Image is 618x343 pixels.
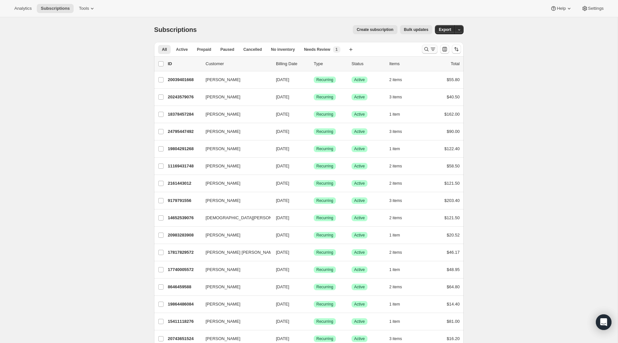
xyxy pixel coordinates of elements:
[389,300,407,309] button: 1 item
[389,319,400,324] span: 1 item
[206,232,240,238] span: [PERSON_NAME]
[447,77,460,82] span: $55.80
[389,284,402,290] span: 2 items
[168,180,200,187] p: 2161443012
[444,112,460,117] span: $162.00
[316,129,333,134] span: Recurring
[206,180,240,187] span: [PERSON_NAME]
[447,129,460,134] span: $90.00
[202,161,267,171] button: [PERSON_NAME]
[206,197,240,204] span: [PERSON_NAME]
[75,4,99,13] button: Tools
[316,250,333,255] span: Recurring
[354,284,365,290] span: Active
[444,215,460,220] span: $121.50
[316,112,333,117] span: Recurring
[202,92,267,102] button: [PERSON_NAME]
[276,129,289,134] span: [DATE]
[439,27,451,32] span: Export
[10,4,36,13] button: Analytics
[422,45,438,54] button: Search and filter results
[168,197,200,204] p: 9179791556
[389,233,400,238] span: 1 item
[206,77,240,83] span: [PERSON_NAME]
[206,249,276,256] span: [PERSON_NAME] [PERSON_NAME]
[168,282,460,292] div: 8646459588[PERSON_NAME][DATE]SuccessRecurringSuccessActive2 items$64.80
[276,319,289,324] span: [DATE]
[451,61,460,67] p: Total
[314,61,346,67] div: Type
[168,265,460,274] div: 17740005572[PERSON_NAME][DATE]SuccessRecurringSuccessActive1 item$48.95
[206,94,240,100] span: [PERSON_NAME]
[202,195,267,206] button: [PERSON_NAME]
[168,196,460,205] div: 9179791556[PERSON_NAME][DATE]SuccessRecurringSuccessActive3 items$203.40
[168,110,460,119] div: 18378457284[PERSON_NAME][DATE]SuccessRecurringSuccessActive1 item$162.00
[168,128,200,135] p: 24795447492
[354,198,365,203] span: Active
[444,198,460,203] span: $203.40
[389,248,409,257] button: 2 items
[588,6,604,11] span: Settings
[389,146,400,151] span: 1 item
[389,179,409,188] button: 2 items
[389,265,407,274] button: 1 item
[389,181,402,186] span: 2 items
[354,267,365,272] span: Active
[447,302,460,307] span: $14.40
[168,163,200,169] p: 11169431748
[389,250,402,255] span: 2 items
[168,248,460,257] div: 17817829572[PERSON_NAME] [PERSON_NAME][DATE]SuccessRecurringSuccessActive2 items$46.17
[400,25,432,34] button: Bulk updates
[354,215,365,221] span: Active
[202,230,267,240] button: [PERSON_NAME]
[352,61,384,67] p: Status
[354,233,365,238] span: Active
[435,25,455,34] button: Export
[316,336,333,341] span: Recurring
[176,47,188,52] span: Active
[276,198,289,203] span: [DATE]
[206,318,240,325] span: [PERSON_NAME]
[353,25,397,34] button: Create subscription
[389,61,422,67] div: Items
[389,93,409,102] button: 3 items
[389,267,400,272] span: 1 item
[168,94,200,100] p: 20243579076
[276,181,289,186] span: [DATE]
[389,162,409,171] button: 2 items
[206,284,240,290] span: [PERSON_NAME]
[154,26,197,33] span: Subscriptions
[168,61,200,67] p: ID
[316,198,333,203] span: Recurring
[316,233,333,238] span: Recurring
[354,302,365,307] span: Active
[316,94,333,100] span: Recurring
[389,164,402,169] span: 2 items
[276,250,289,255] span: [DATE]
[202,264,267,275] button: [PERSON_NAME]
[447,267,460,272] span: $48.95
[389,94,402,100] span: 3 items
[202,316,267,327] button: [PERSON_NAME]
[276,146,289,151] span: [DATE]
[444,146,460,151] span: $122.40
[168,232,200,238] p: 20983283908
[546,4,576,13] button: Help
[578,4,608,13] button: Settings
[316,267,333,272] span: Recurring
[354,129,365,134] span: Active
[202,75,267,85] button: [PERSON_NAME]
[206,61,271,67] p: Customer
[276,112,289,117] span: [DATE]
[276,302,289,307] span: [DATE]
[354,319,365,324] span: Active
[168,215,200,221] p: 14652539076
[346,45,356,54] button: Create new view
[354,250,365,255] span: Active
[354,94,365,100] span: Active
[447,164,460,168] span: $58.50
[202,144,267,154] button: [PERSON_NAME]
[316,302,333,307] span: Recurring
[202,282,267,292] button: [PERSON_NAME]
[389,112,400,117] span: 1 item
